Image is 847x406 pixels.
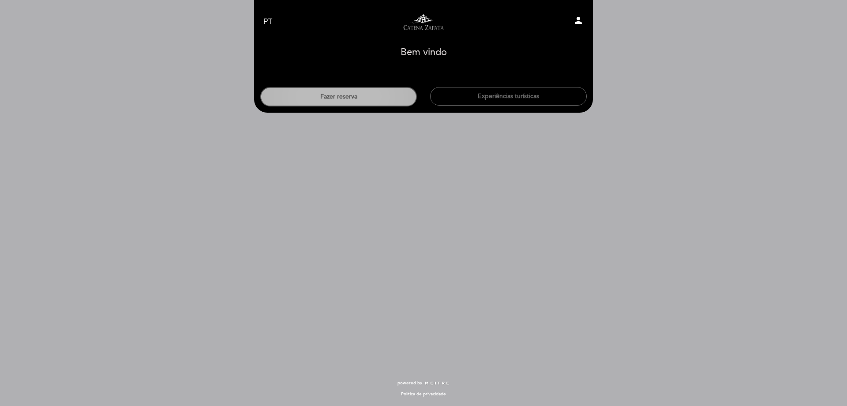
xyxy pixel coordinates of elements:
[397,380,422,386] span: powered by
[573,15,584,26] i: person
[397,380,450,386] a: powered by
[401,391,446,397] a: Política de privacidade
[368,10,479,34] a: Visitas y degustaciones en La Pirámide
[401,47,447,58] h1: Bem vindo
[573,15,584,29] button: person
[260,87,417,106] button: Fazer reserva
[424,381,450,386] img: MEITRE
[430,87,587,106] button: Experiências turísticas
